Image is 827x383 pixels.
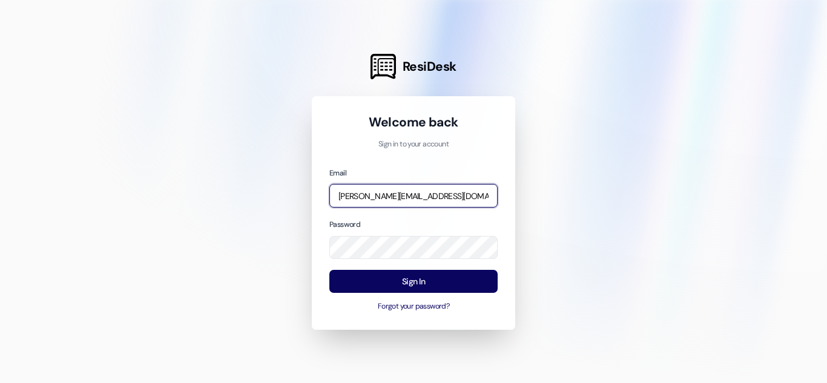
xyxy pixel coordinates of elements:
label: Email [329,168,346,178]
button: Sign In [329,270,498,293]
p: Sign in to your account [329,139,498,150]
label: Password [329,220,360,229]
h1: Welcome back [329,114,498,131]
img: ResiDesk Logo [371,54,396,79]
span: ResiDesk [403,58,456,75]
button: Forgot your password? [329,301,498,312]
input: name@example.com [329,184,498,208]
